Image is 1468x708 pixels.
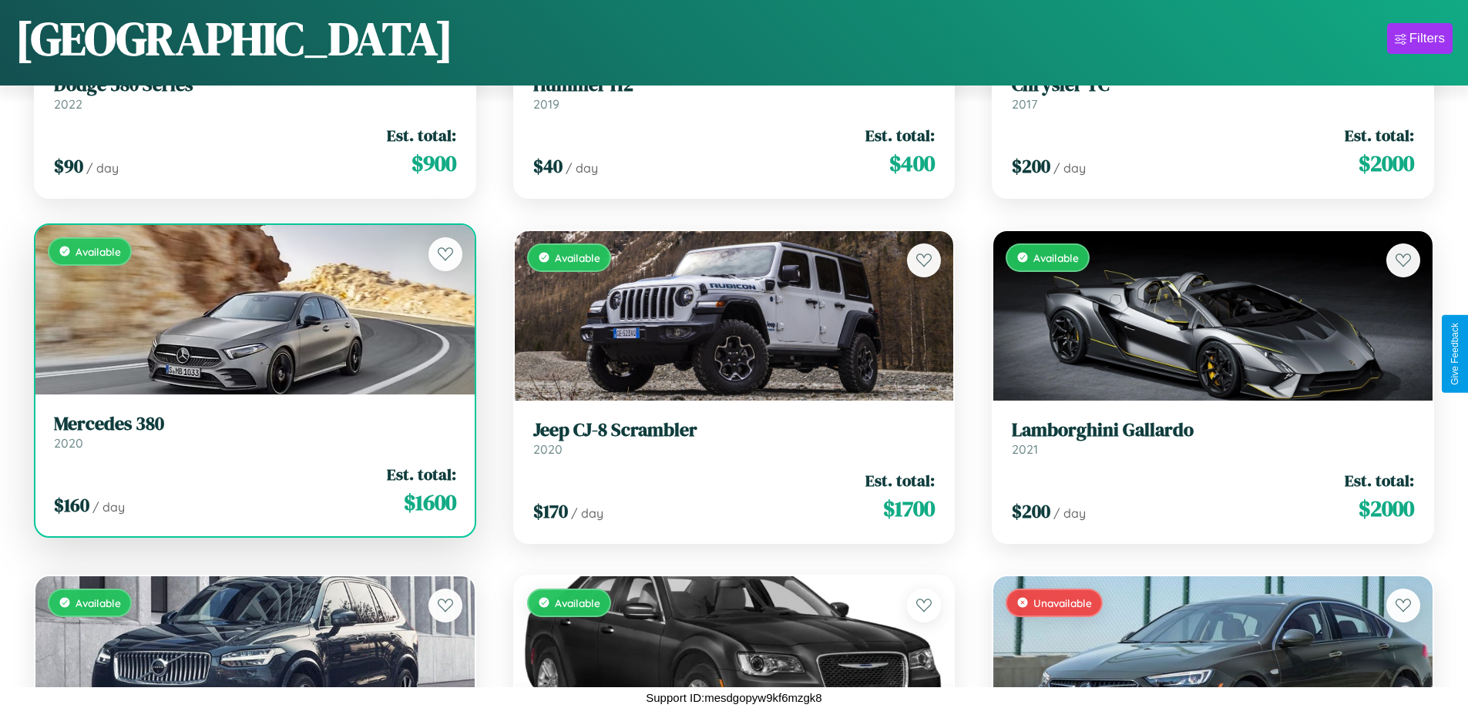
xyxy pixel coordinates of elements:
span: $ 160 [54,492,89,518]
span: / day [1053,160,1086,176]
a: Lamborghini Gallardo2021 [1012,419,1414,457]
span: $ 900 [412,148,456,179]
span: Est. total: [865,469,935,492]
span: $ 1700 [883,493,935,524]
span: $ 200 [1012,498,1050,524]
span: $ 400 [889,148,935,179]
span: 2017 [1012,96,1037,112]
span: $ 2000 [1359,493,1414,524]
span: Est. total: [387,124,456,146]
span: / day [566,160,598,176]
span: $ 90 [54,153,83,179]
span: 2020 [533,441,563,457]
span: / day [92,499,125,515]
h3: Mercedes 380 [54,413,456,435]
span: / day [1053,505,1086,521]
span: Est. total: [1345,469,1414,492]
a: Hummer H22019 [533,74,936,112]
span: 2022 [54,96,82,112]
h3: Jeep CJ-8 Scrambler [533,419,936,441]
span: Available [1033,251,1079,264]
span: Available [76,245,121,258]
span: $ 1600 [404,487,456,518]
a: Jeep CJ-8 Scrambler2020 [533,419,936,457]
div: Filters [1409,31,1445,46]
h3: Chrysler TC [1012,74,1414,96]
span: $ 2000 [1359,148,1414,179]
h3: Hummer H2 [533,74,936,96]
span: 2019 [533,96,559,112]
h3: Lamborghini Gallardo [1012,419,1414,441]
h1: [GEOGRAPHIC_DATA] [15,7,453,70]
h3: Dodge 580 Series [54,74,456,96]
span: Available [555,251,600,264]
span: 2020 [54,435,83,451]
span: Available [555,596,600,609]
span: Est. total: [1345,124,1414,146]
a: Dodge 580 Series2022 [54,74,456,112]
span: Unavailable [1033,596,1092,609]
span: $ 200 [1012,153,1050,179]
p: Support ID: mesdgopyw9kf6mzgk8 [646,687,821,708]
a: Chrysler TC2017 [1012,74,1414,112]
div: Give Feedback [1450,323,1460,385]
span: / day [571,505,603,521]
span: Est. total: [387,463,456,485]
span: $ 170 [533,498,568,524]
span: 2021 [1012,441,1038,457]
a: Mercedes 3802020 [54,413,456,451]
span: Available [76,596,121,609]
button: Filters [1387,23,1453,54]
span: / day [86,160,119,176]
span: Est. total: [865,124,935,146]
span: $ 40 [533,153,563,179]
